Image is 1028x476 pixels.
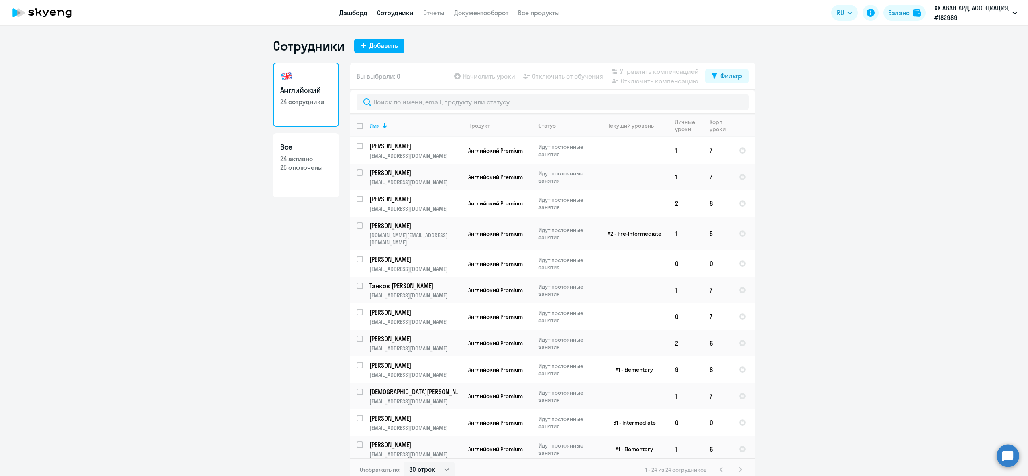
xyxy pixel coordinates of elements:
[703,250,732,277] td: 0
[369,221,460,230] p: [PERSON_NAME]
[468,173,523,181] span: Английский Premium
[468,393,523,400] span: Английский Premium
[280,85,332,96] h3: Английский
[538,442,594,456] p: Идут постоянные занятия
[703,164,732,190] td: 7
[883,5,926,21] a: Балансbalance
[369,168,460,177] p: [PERSON_NAME]
[369,308,461,317] a: [PERSON_NAME]
[369,451,461,458] p: [EMAIL_ADDRESS][DOMAIN_NAME]
[538,226,594,241] p: Идут постоянные занятия
[703,190,732,217] td: 8
[538,122,594,129] div: Статус
[669,190,703,217] td: 2
[357,94,749,110] input: Поиск по имени, email, продукту или статусу
[369,387,460,396] p: [DEMOGRAPHIC_DATA][PERSON_NAME]
[273,38,345,54] h1: Сотрудники
[538,122,556,129] div: Статус
[645,466,707,473] span: 1 - 24 из 24 сотрудников
[339,9,367,17] a: Дашборд
[703,330,732,356] td: 6
[669,409,703,436] td: 0
[369,255,461,264] a: [PERSON_NAME]
[468,230,523,237] span: Английский Premium
[594,217,669,250] td: A2 - Pre-Intermediate
[354,39,404,53] button: Добавить
[468,419,523,426] span: Английский Premium
[669,356,703,383] td: 9
[369,334,460,343] p: [PERSON_NAME]
[538,283,594,297] p: Идут постоянные занятия
[280,163,332,172] p: 25 отключены
[669,303,703,330] td: 0
[831,5,858,21] button: RU
[703,303,732,330] td: 7
[369,334,461,343] a: [PERSON_NAME]
[703,409,732,436] td: 0
[369,398,461,405] p: [EMAIL_ADDRESS][DOMAIN_NAME]
[369,292,461,299] p: [EMAIL_ADDRESS][DOMAIN_NAME]
[369,41,398,50] div: Добавить
[468,340,523,347] span: Английский Premium
[273,63,339,127] a: Английский24 сотрудника
[369,122,380,129] div: Имя
[468,366,523,373] span: Английский Premium
[538,362,594,377] p: Идут постоянные занятия
[377,9,414,17] a: Сотрудники
[369,255,460,264] p: [PERSON_NAME]
[369,152,461,159] p: [EMAIL_ADDRESS][DOMAIN_NAME]
[675,118,698,133] div: Личные уроки
[369,440,461,449] a: [PERSON_NAME]
[468,445,523,453] span: Английский Premium
[369,265,461,273] p: [EMAIL_ADDRESS][DOMAIN_NAME]
[273,133,339,197] a: Все24 активно25 отключены
[369,414,460,423] p: [PERSON_NAME]
[280,70,293,83] img: english
[594,436,669,462] td: A1 - Elementary
[369,371,461,378] p: [EMAIL_ADDRESS][DOMAIN_NAME]
[538,196,594,211] p: Идут постоянные занятия
[360,466,400,473] span: Отображать по:
[280,97,332,106] p: 24 сотрудника
[538,389,594,403] p: Идут постоянные занятия
[837,8,844,18] span: RU
[705,69,749,83] button: Фильтр
[369,414,461,423] a: [PERSON_NAME]
[538,415,594,430] p: Идут постоянные занятия
[710,118,727,133] div: Корп. уроки
[930,3,1021,22] button: ХК АВАНГАРД, АССОЦИАЦИЯ, #182989
[703,356,732,383] td: 8
[913,9,921,17] img: balance
[710,118,732,133] div: Корп. уроки
[600,122,668,129] div: Текущий уровень
[934,3,1009,22] p: ХК АВАНГАРД, АССОЦИАЦИЯ, #182989
[669,250,703,277] td: 0
[468,122,532,129] div: Продукт
[468,147,523,154] span: Английский Premium
[669,383,703,409] td: 1
[369,142,461,151] a: [PERSON_NAME]
[669,164,703,190] td: 1
[468,122,490,129] div: Продукт
[369,440,460,449] p: [PERSON_NAME]
[369,424,461,431] p: [EMAIL_ADDRESS][DOMAIN_NAME]
[369,318,461,325] p: [EMAIL_ADDRESS][DOMAIN_NAME]
[703,277,732,303] td: 7
[669,436,703,462] td: 1
[538,143,594,158] p: Идут постоянные занятия
[468,287,523,294] span: Английский Premium
[518,9,560,17] a: Все продукты
[703,217,732,250] td: 5
[369,361,460,370] p: [PERSON_NAME]
[703,137,732,164] td: 7
[538,256,594,271] p: Идут постоянные занятия
[703,436,732,462] td: 6
[369,179,461,186] p: [EMAIL_ADDRESS][DOMAIN_NAME]
[608,122,654,129] div: Текущий уровень
[454,9,508,17] a: Документооборот
[369,142,460,151] p: [PERSON_NAME]
[538,170,594,184] p: Идут постоянные занятия
[369,361,461,370] a: [PERSON_NAME]
[369,281,461,290] a: Танков [PERSON_NAME]
[280,154,332,163] p: 24 активно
